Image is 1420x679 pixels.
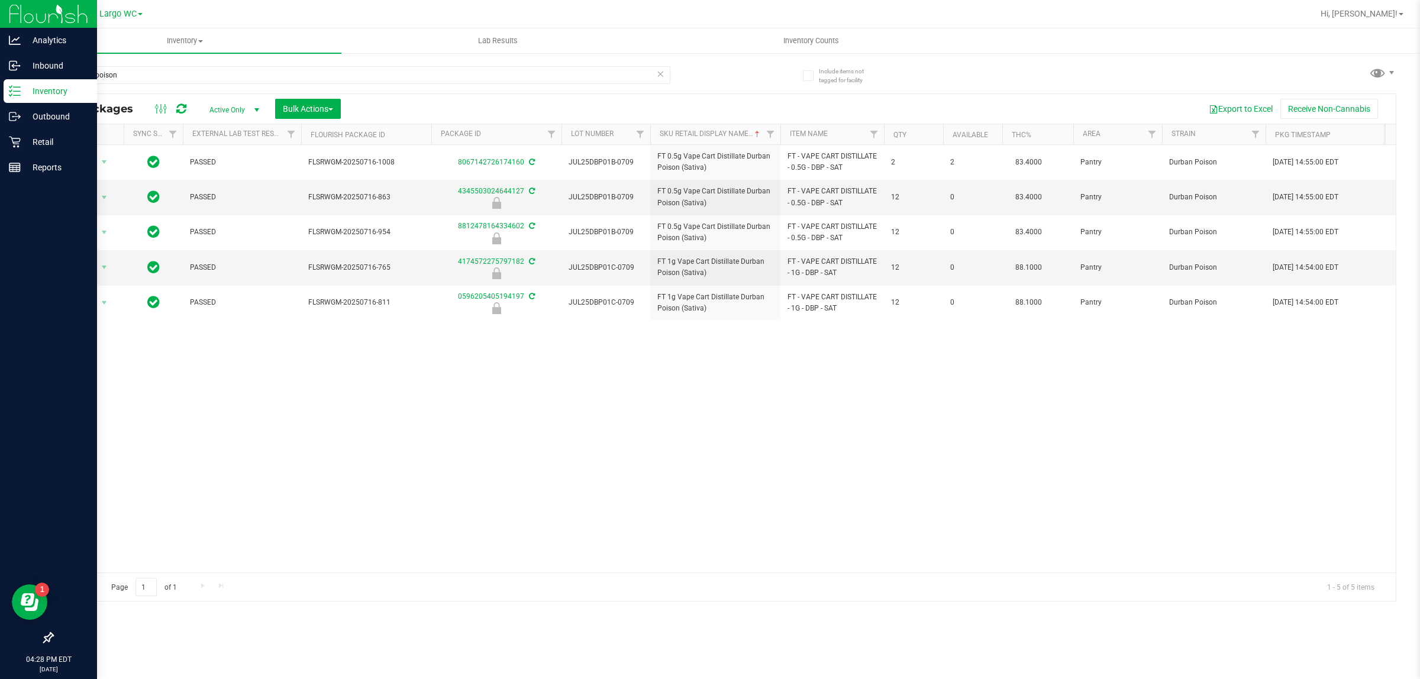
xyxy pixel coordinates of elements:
[341,28,654,53] a: Lab Results
[571,130,614,138] a: Lot Number
[1280,99,1378,119] button: Receive Non-Cannabis
[1169,192,1258,203] span: Durban Poison
[569,192,643,203] span: JUL25DBP01B-0709
[950,227,995,238] span: 0
[864,124,884,144] a: Filter
[275,99,341,119] button: Bulk Actions
[308,227,424,238] span: FLSRWGM-20250716-954
[950,262,995,273] span: 0
[788,292,877,314] span: FT - VAPE CART DISTILLATE - 1G - DBP - SAT
[569,157,643,168] span: JUL25DBP01B-0709
[1273,262,1338,273] span: [DATE] 14:54:00 EDT
[1143,124,1162,144] a: Filter
[1080,192,1155,203] span: Pantry
[788,256,877,279] span: FT - VAPE CART DISTILLATE - 1G - DBP - SAT
[308,262,424,273] span: FLSRWGM-20250716-765
[1009,154,1048,171] span: 83.4000
[1273,192,1338,203] span: [DATE] 14:55:00 EDT
[893,131,906,139] a: Qty
[527,292,535,300] span: Sync from Compliance System
[147,259,160,276] span: In Sync
[190,262,294,273] span: PASSED
[308,192,424,203] span: FLSRWGM-20250716-863
[891,297,936,308] span: 12
[192,130,285,138] a: External Lab Test Result
[147,154,160,170] span: In Sync
[657,151,773,173] span: FT 0.5g Vape Cart Distillate Durban Poison (Sativa)
[1273,157,1338,168] span: [DATE] 14:55:00 EDT
[21,160,92,174] p: Reports
[1169,297,1258,308] span: Durban Poison
[631,124,650,144] a: Filter
[891,192,936,203] span: 12
[657,256,773,279] span: FT 1g Vape Cart Distillate Durban Poison (Sativa)
[657,186,773,208] span: FT 0.5g Vape Cart Distillate Durban Poison (Sativa)
[1012,131,1031,139] a: THC%
[953,131,988,139] a: Available
[99,9,137,19] span: Largo WC
[1171,130,1196,138] a: Strain
[308,157,424,168] span: FLSRWGM-20250716-1008
[1273,227,1338,238] span: [DATE] 14:55:00 EDT
[311,131,385,139] a: Flourish Package ID
[190,297,294,308] span: PASSED
[788,221,877,244] span: FT - VAPE CART DISTILLATE - 0.5G - DBP - SAT
[1080,157,1155,168] span: Pantry
[527,187,535,195] span: Sync from Compliance System
[97,295,112,311] span: select
[656,66,664,82] span: Clear
[9,34,21,46] inline-svg: Analytics
[950,297,995,308] span: 0
[21,33,92,47] p: Analytics
[163,124,183,144] a: Filter
[28,35,341,46] span: Inventory
[1273,297,1338,308] span: [DATE] 14:54:00 EDT
[569,262,643,273] span: JUL25DBP01C-0709
[430,232,563,244] div: Newly Received
[527,158,535,166] span: Sync from Compliance System
[1201,99,1280,119] button: Export to Excel
[569,227,643,238] span: JUL25DBP01B-0709
[1169,262,1258,273] span: Durban Poison
[458,158,524,166] a: 8067142726174160
[569,297,643,308] span: JUL25DBP01C-0709
[788,186,877,208] span: FT - VAPE CART DISTILLATE - 0.5G - DBP - SAT
[458,222,524,230] a: 8812478164334602
[28,28,341,53] a: Inventory
[9,136,21,148] inline-svg: Retail
[767,35,855,46] span: Inventory Counts
[1009,294,1048,311] span: 88.1000
[9,161,21,173] inline-svg: Reports
[462,35,534,46] span: Lab Results
[891,262,936,273] span: 12
[21,135,92,149] p: Retail
[21,59,92,73] p: Inbound
[133,130,179,138] a: Sync Status
[9,60,21,72] inline-svg: Inbound
[527,257,535,266] span: Sync from Compliance System
[12,584,47,620] iframe: Resource center
[5,665,92,674] p: [DATE]
[1169,157,1258,168] span: Durban Poison
[97,189,112,206] span: select
[430,197,563,209] div: Newly Received
[660,130,762,138] a: Sku Retail Display Name
[97,154,112,170] span: select
[97,259,112,276] span: select
[527,222,535,230] span: Sync from Compliance System
[135,578,157,596] input: 1
[458,187,524,195] a: 4345503024644127
[1009,224,1048,241] span: 83.4000
[891,157,936,168] span: 2
[1246,124,1266,144] a: Filter
[761,124,780,144] a: Filter
[1083,130,1100,138] a: Area
[1318,578,1384,596] span: 1 - 5 of 5 items
[62,102,145,115] span: All Packages
[790,130,828,138] a: Item Name
[9,111,21,122] inline-svg: Outbound
[1169,227,1258,238] span: Durban Poison
[52,66,670,84] input: Search Package ID, Item Name, SKU, Lot or Part Number...
[9,85,21,97] inline-svg: Inventory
